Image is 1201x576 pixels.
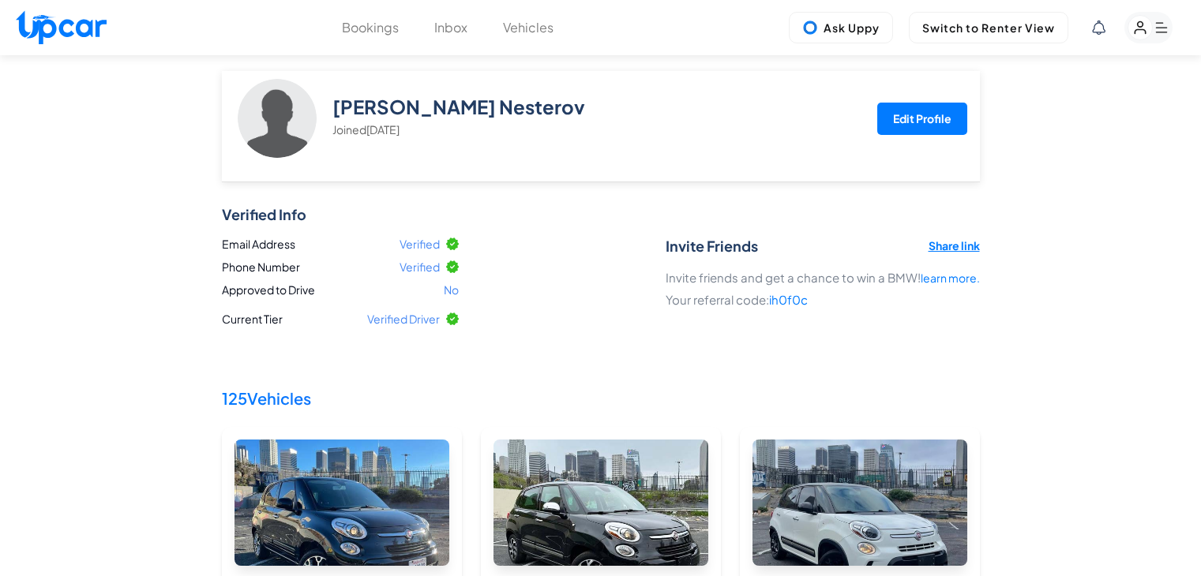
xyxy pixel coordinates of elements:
[222,389,980,408] h2: 125 Vehicles
[494,439,708,566] img: Fiat 500L 2019
[446,312,459,325] img: Verified Icon
[361,308,465,331] div: Verified Driver
[332,95,865,138] h1: [PERSON_NAME] Nesterov
[666,267,980,311] p: Invite friends and get a chance to win a BMW! Your referral code:
[342,18,399,37] button: Bookings
[216,305,465,334] li: Current Tier
[503,18,554,37] button: Vehicles
[238,79,317,158] img: User
[929,238,980,267] div: Share link
[222,259,459,275] li: Phone Number
[802,20,818,36] img: Uppy
[235,439,449,566] img: Fiat 500L 2016
[332,122,865,137] p: Joined [DATE]
[753,439,967,566] img: Fiat 500L 2017
[921,271,980,285] a: learn more.
[666,238,758,255] h2: Invite Friends
[877,103,967,135] button: Edit Profile
[789,12,893,43] button: Ask Uppy
[769,292,808,307] span: ih0f0c
[222,206,650,223] h2: Verified Info
[400,259,459,275] div: Verified
[222,282,459,298] li: Approved to Drive
[446,238,459,250] img: Verified Icon
[444,282,459,298] div: No
[16,10,107,44] img: Upcar Logo
[222,236,459,252] li: Email Address
[446,260,459,273] img: Verified Icon
[909,12,1068,43] button: Switch to Renter View
[400,236,459,252] div: Verified
[434,18,467,37] button: Inbox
